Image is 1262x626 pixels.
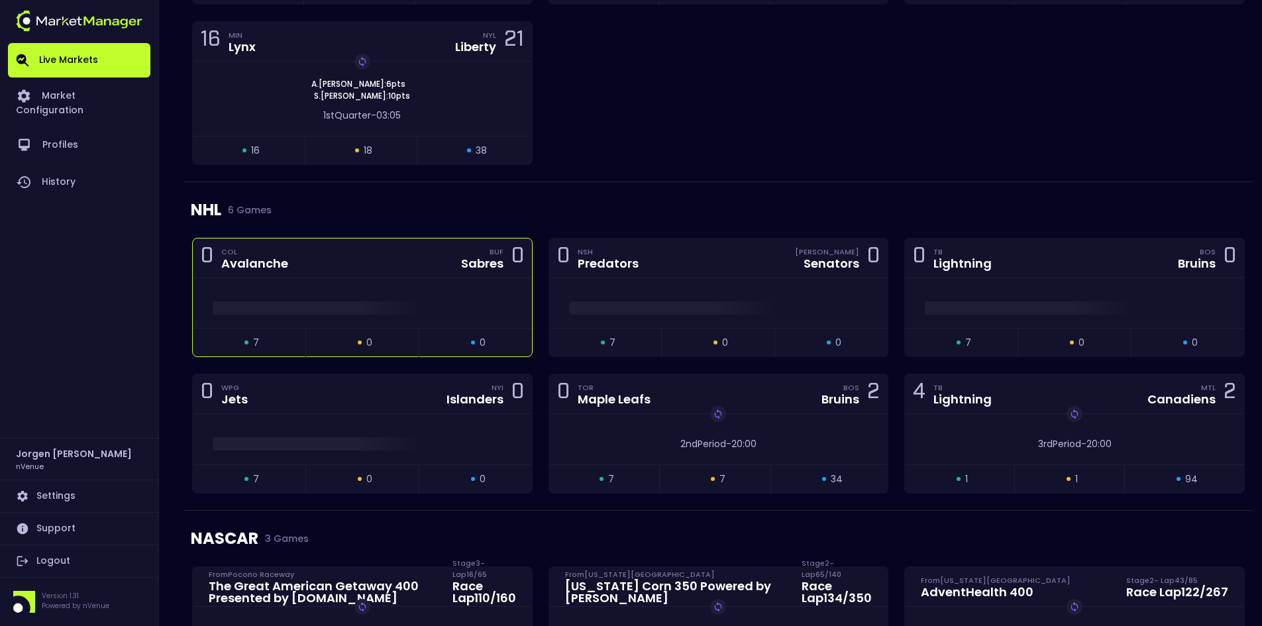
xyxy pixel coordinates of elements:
[867,246,880,270] div: 0
[843,382,859,393] div: BOS
[16,11,142,31] img: logo
[455,41,496,53] div: Liberty
[209,580,437,604] div: The Great American Getaway 400 Presented by [DOMAIN_NAME]
[578,393,651,405] div: Maple Leafs
[476,144,487,158] span: 38
[42,601,109,611] p: Powered by nVenue
[609,336,615,350] span: 7
[253,336,259,350] span: 7
[965,472,968,486] span: 1
[504,29,524,54] div: 21
[867,382,880,406] div: 2
[1069,601,1080,612] img: replayImg
[795,246,859,257] div: [PERSON_NAME]
[201,246,213,270] div: 0
[1192,336,1198,350] span: 0
[511,382,524,406] div: 0
[608,472,614,486] span: 7
[201,382,213,406] div: 0
[680,437,726,450] span: 2nd Period
[1075,472,1078,486] span: 1
[965,336,971,350] span: 7
[1224,246,1236,270] div: 0
[1126,575,1228,586] div: Stage 2 - Lap 43 / 85
[1200,246,1216,257] div: BOS
[480,472,486,486] span: 0
[323,109,371,122] span: 1st Quarter
[1201,382,1216,393] div: MTL
[8,78,150,127] a: Market Configuration
[578,246,639,257] div: NSH
[452,569,516,580] div: Stage 3 - Lap 16 / 65
[42,591,109,601] p: Version 1.31
[726,437,731,450] span: -
[1038,437,1081,450] span: 3rd Period
[1069,409,1080,419] img: replayImg
[253,472,259,486] span: 7
[461,258,503,270] div: Sabres
[258,533,309,544] span: 3 Games
[229,30,256,40] div: MIN
[921,586,1071,598] div: AdventHealth 400
[8,127,150,164] a: Profiles
[221,258,288,270] div: Avalanche
[307,78,409,90] span: A . [PERSON_NAME] : 6 pts
[578,258,639,270] div: Predators
[719,472,725,486] span: 7
[483,30,496,40] div: NYL
[933,393,992,405] div: Lightning
[251,144,260,158] span: 16
[229,41,256,53] div: Lynx
[1086,437,1112,450] span: 20:00
[835,336,841,350] span: 0
[191,511,1246,566] div: NASCAR
[371,109,376,122] span: -
[357,56,368,67] img: replayImg
[221,205,272,215] span: 6 Games
[1185,472,1198,486] span: 94
[8,513,150,545] a: Support
[364,144,372,158] span: 18
[933,246,992,257] div: TB
[1224,382,1236,406] div: 2
[376,109,401,122] span: 03:05
[1147,393,1216,405] div: Canadiens
[802,580,872,604] div: Race Lap 134 / 350
[713,601,723,612] img: replayImg
[209,569,437,580] div: From Pocono Raceway
[201,29,221,54] div: 16
[221,393,248,405] div: Jets
[191,182,1246,238] div: NHL
[8,43,150,78] a: Live Markets
[452,580,516,604] div: Race Lap 110 / 160
[221,246,288,257] div: COL
[1078,336,1084,350] span: 0
[933,382,992,393] div: TB
[1081,437,1086,450] span: -
[8,480,150,512] a: Settings
[565,580,786,604] div: [US_STATE] Corn 350 Powered by [PERSON_NAME]
[310,90,414,102] span: S . [PERSON_NAME] : 10 pts
[713,409,723,419] img: replayImg
[933,258,992,270] div: Lightning
[8,164,150,201] a: History
[913,246,925,270] div: 0
[8,545,150,577] a: Logout
[731,437,757,450] span: 20:00
[802,569,872,580] div: Stage 2 - Lap 65 / 140
[490,246,503,257] div: BUF
[366,472,372,486] span: 0
[557,246,570,270] div: 0
[804,258,859,270] div: Senators
[366,336,372,350] span: 0
[511,246,524,270] div: 0
[8,591,150,613] div: Version 1.31Powered by nVenue
[821,393,859,405] div: Bruins
[447,393,503,405] div: Islanders
[565,569,786,580] div: From [US_STATE][GEOGRAPHIC_DATA]
[722,336,728,350] span: 0
[16,446,132,461] h2: Jorgen [PERSON_NAME]
[492,382,503,393] div: NYI
[357,601,368,612] img: replayImg
[921,575,1071,586] div: From [US_STATE][GEOGRAPHIC_DATA]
